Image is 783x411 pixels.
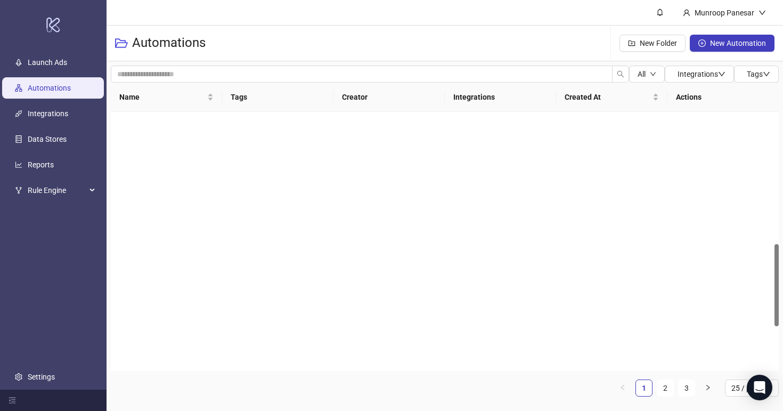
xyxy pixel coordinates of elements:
div: Page Size [725,380,779,397]
th: Creator [333,83,445,112]
span: Tags [747,70,770,78]
span: folder-open [115,37,128,50]
a: 1 [636,380,652,396]
th: Integrations [445,83,556,112]
button: Alldown [629,66,665,83]
button: left [614,380,631,397]
span: All [638,70,646,78]
a: 2 [657,380,673,396]
span: Created At [565,91,650,103]
div: Munroop Panesar [690,7,758,19]
button: Tagsdown [734,66,779,83]
a: Settings [28,373,55,381]
span: fork [15,187,22,194]
span: Rule Engine [28,180,86,201]
a: Data Stores [28,135,67,143]
a: Launch Ads [28,58,67,67]
button: New Automation [690,35,774,52]
span: 25 / page [731,380,772,396]
span: left [619,384,626,391]
span: bell [656,9,664,16]
div: Open Intercom Messenger [747,375,772,400]
span: user [683,9,690,17]
span: down [650,71,656,77]
span: Name [119,91,205,103]
th: Created At [556,83,667,112]
a: 3 [679,380,695,396]
span: down [763,70,770,78]
span: New Folder [640,39,677,47]
span: Integrations [678,70,725,78]
a: Integrations [28,109,68,118]
button: New Folder [619,35,686,52]
span: down [758,9,766,17]
th: Name [111,83,222,112]
li: Next Page [699,380,716,397]
li: 3 [678,380,695,397]
span: menu-fold [9,397,16,404]
span: folder-add [628,39,635,47]
th: Actions [667,83,779,112]
span: right [705,384,711,391]
span: plus-circle [698,39,706,47]
li: Previous Page [614,380,631,397]
span: down [718,70,725,78]
button: Integrationsdown [665,66,734,83]
th: Tags [222,83,333,112]
li: 2 [657,380,674,397]
span: search [617,70,624,78]
h3: Automations [132,35,206,52]
a: Automations [28,84,71,92]
a: Reports [28,160,54,169]
button: right [699,380,716,397]
span: New Automation [710,39,766,47]
li: 1 [635,380,652,397]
